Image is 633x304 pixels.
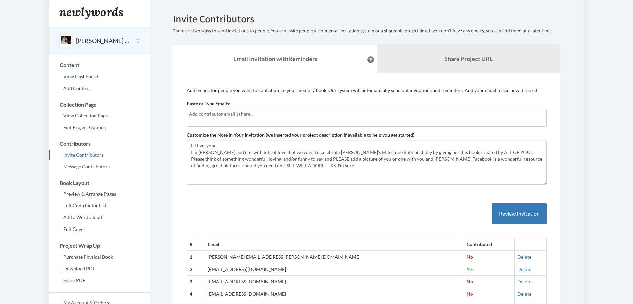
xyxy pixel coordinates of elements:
[49,264,150,274] a: Download PDF
[187,288,205,300] th: 4
[517,266,531,272] a: Delete
[189,110,543,118] input: Add contributor email(s) here...
[467,279,473,284] span: No
[49,111,150,121] a: View Collection Page
[50,180,150,186] h3: Book Layout
[205,238,464,251] th: Email
[49,212,150,222] a: Add a Word Cloud
[50,141,150,147] h3: Contributors
[187,238,205,251] th: #
[49,224,150,234] a: Edit Cover
[467,291,473,297] span: No
[187,251,205,263] th: 1
[187,140,547,185] textarea: Hi Everyone, I'm [PERSON_NAME] and it is with lots of love that we want to celebrate [PERSON_NAME...
[50,62,150,68] h3: Content
[205,288,464,300] td: [EMAIL_ADDRESS][DOMAIN_NAME]
[467,254,473,260] span: No
[517,254,531,260] a: Delete
[187,132,414,138] label: Customize the Note in Your Invitation (we inserted your project description if available to help ...
[49,150,150,160] a: Invite Contributors
[444,55,493,62] b: Share Project URL
[50,243,150,249] h3: Project Wrap Up
[517,279,531,284] a: Delete
[49,189,150,199] a: Preview & Arrange Pages
[187,87,547,94] p: Add emails for people you want to contribute to your memory book. Our system will automatically s...
[187,263,205,276] th: 2
[59,7,123,19] img: Newlywords logo
[173,28,560,34] p: There are two ways to send invitations to people. You can invite people via our email invitation ...
[187,100,230,107] label: Paste or Type Emails:
[205,263,464,276] td: [EMAIL_ADDRESS][DOMAIN_NAME]
[187,276,205,288] th: 3
[49,71,150,82] a: View Dashboard
[49,252,150,262] a: Purchase Physical Book
[76,37,130,45] button: [PERSON_NAME]'S 85th BIRTHDAY
[49,201,150,211] a: Edit Contributor List
[517,291,531,297] a: Delete
[49,83,150,93] a: Add Content
[49,162,150,172] a: Message Contributors
[173,13,560,24] h2: Invite Contributors
[492,203,547,225] button: Review Invitation
[233,55,318,62] strong: Email Invitation with Reminders
[205,251,464,263] td: [PERSON_NAME][EMAIL_ADDRESS][PERSON_NAME][DOMAIN_NAME]
[205,276,464,288] td: [EMAIL_ADDRESS][DOMAIN_NAME]
[49,275,150,285] a: Share PDF
[50,102,150,108] h3: Collection Page
[49,122,150,132] a: Edit Project Options
[467,266,474,272] span: Yes
[464,238,514,251] th: Contributed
